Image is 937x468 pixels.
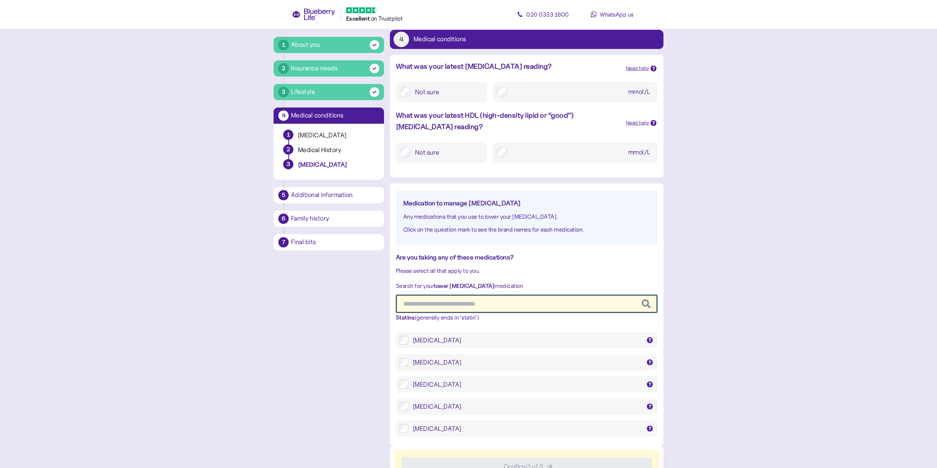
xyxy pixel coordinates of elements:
[396,252,658,263] div: Are you taking any of these medications?
[274,211,384,227] button: 6Family history
[278,214,289,224] div: 6
[279,130,378,144] button: 1[MEDICAL_DATA]
[371,15,403,22] span: on Trustpilot
[278,63,289,74] div: 2
[278,190,289,200] div: 5
[510,7,576,22] a: 020 0333 1800
[291,87,315,97] div: Lifestyle
[396,61,620,72] div: What was your latest [MEDICAL_DATA] reading?
[411,85,483,99] label: Not sure
[394,32,409,47] div: 4
[396,313,658,323] div: (generally ends in ‘statin’)
[434,282,494,289] b: lower [MEDICAL_DATA]
[626,119,649,127] div: Need help
[512,146,654,159] input: mmol/L
[279,159,378,174] button: 3[MEDICAL_DATA]
[274,234,384,250] button: 7Final bits
[396,110,620,133] div: What was your latest HDL (high-density lipid or “good”) [MEDICAL_DATA] reading?
[413,424,641,433] div: [MEDICAL_DATA]
[291,239,379,246] div: Final bits
[274,187,384,203] button: 5Additional information
[278,237,289,247] div: 7
[403,225,650,234] div: Click on the question mark to see the brand names for each medication.
[413,36,466,43] div: Medical conditions
[346,15,371,22] span: Excellent ️
[274,60,384,77] button: 2Insurance needs
[283,145,293,154] div: 2
[291,63,338,73] div: Insurance needs
[298,131,374,140] div: [MEDICAL_DATA]
[411,146,483,159] label: Not sure
[298,146,374,154] div: Medical History
[403,198,521,208] div: Medication to manage [MEDICAL_DATA]
[278,40,289,50] div: 1
[600,11,634,18] span: WhatsApp us
[403,212,650,221] div: Any medications that you use to lower your [MEDICAL_DATA].
[274,84,384,100] button: 3Lifestyle
[291,215,379,222] div: Family history
[278,110,289,121] div: 4
[396,281,658,291] div: Search for your medication
[626,64,649,73] div: Need help
[396,314,415,321] b: Statins
[283,130,293,140] div: 1
[278,87,289,97] div: 3
[579,7,645,22] a: WhatsApp us
[291,40,320,50] div: About you
[279,144,378,159] button: 2Medical History
[291,112,379,119] div: Medical conditions
[624,146,654,159] div: mmol/L
[298,161,374,169] div: [MEDICAL_DATA]
[624,85,654,99] div: mmol/L
[291,192,379,198] div: Additional information
[396,266,658,275] div: Please select all that apply to you.
[413,402,641,411] div: [MEDICAL_DATA]
[274,37,384,53] button: 1About you
[512,85,654,99] input: mmol/L
[283,159,293,169] div: 3
[413,358,641,367] div: [MEDICAL_DATA]
[413,380,641,389] div: [MEDICAL_DATA]
[526,11,569,18] span: 020 0333 1800
[390,30,663,49] button: 4Medical conditions
[413,336,641,345] div: [MEDICAL_DATA]
[274,108,384,124] button: 4Medical conditions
